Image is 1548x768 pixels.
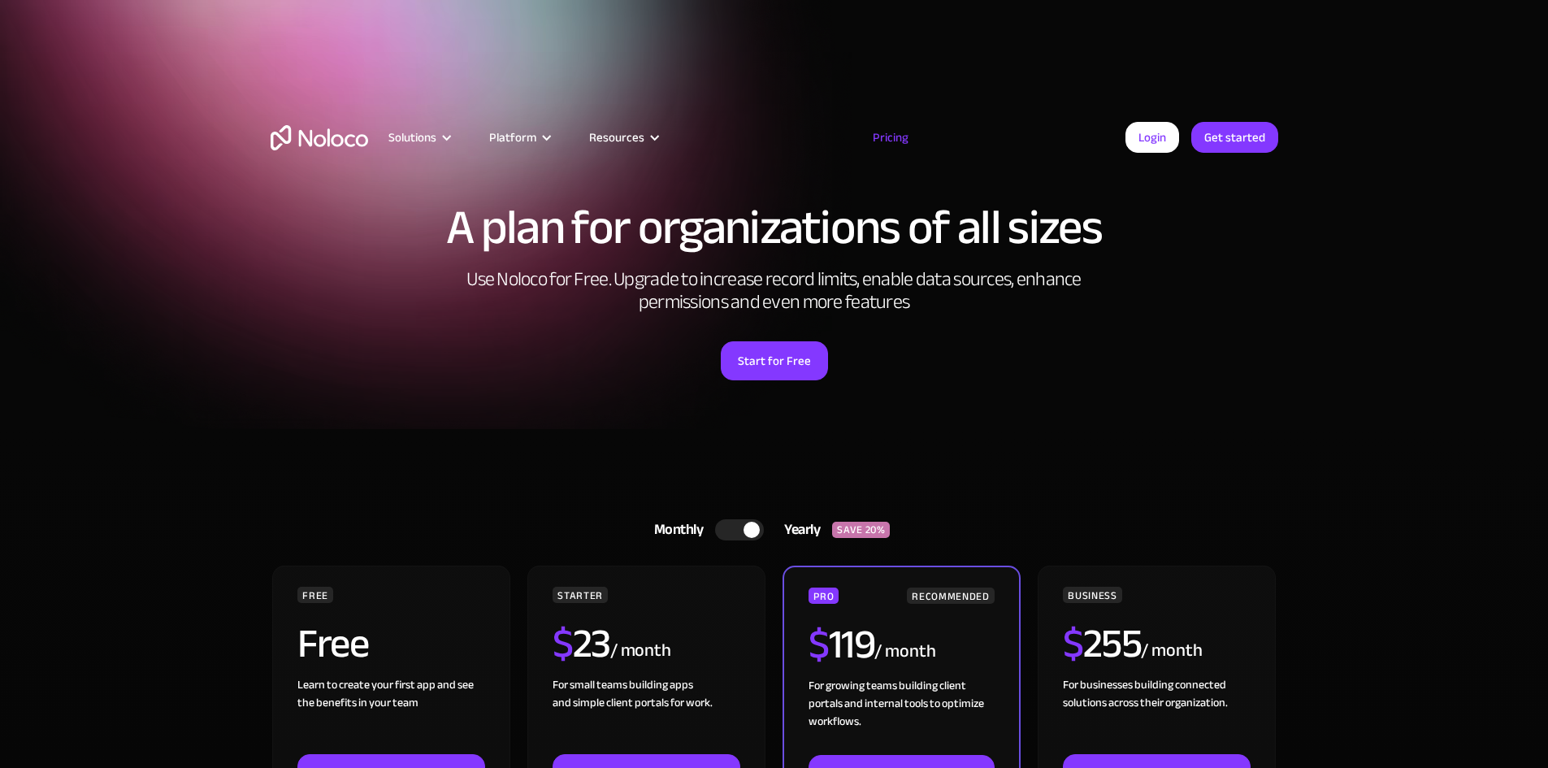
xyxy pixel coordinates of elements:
a: Pricing [852,127,929,148]
div: Solutions [368,127,469,148]
h1: A plan for organizations of all sizes [271,203,1278,252]
a: Get started [1191,122,1278,153]
div: / month [1141,638,1202,664]
div: Resources [589,127,644,148]
div: FREE [297,587,333,603]
div: Solutions [388,127,436,148]
h2: 119 [809,624,874,665]
h2: Use Noloco for Free. Upgrade to increase record limits, enable data sources, enhance permissions ... [449,268,1099,314]
div: For growing teams building client portals and internal tools to optimize workflows. [809,677,994,755]
div: / month [610,638,671,664]
div: STARTER [553,587,607,603]
div: PRO [809,588,839,604]
div: Yearly [764,518,832,542]
span: $ [809,606,829,683]
div: Platform [469,127,569,148]
div: Monthly [634,518,716,542]
span: $ [1063,605,1083,682]
div: BUSINESS [1063,587,1121,603]
div: SAVE 20% [832,522,890,538]
h2: 23 [553,623,610,664]
div: Learn to create your first app and see the benefits in your team ‍ [297,676,484,754]
div: RECOMMENDED [907,588,994,604]
a: Start for Free [721,341,828,380]
a: Login [1125,122,1179,153]
h2: 255 [1063,623,1141,664]
span: $ [553,605,573,682]
div: For small teams building apps and simple client portals for work. ‍ [553,676,739,754]
div: / month [874,639,935,665]
div: For businesses building connected solutions across their organization. ‍ [1063,676,1250,754]
div: Platform [489,127,536,148]
h2: Free [297,623,368,664]
div: Resources [569,127,677,148]
a: home [271,125,368,150]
